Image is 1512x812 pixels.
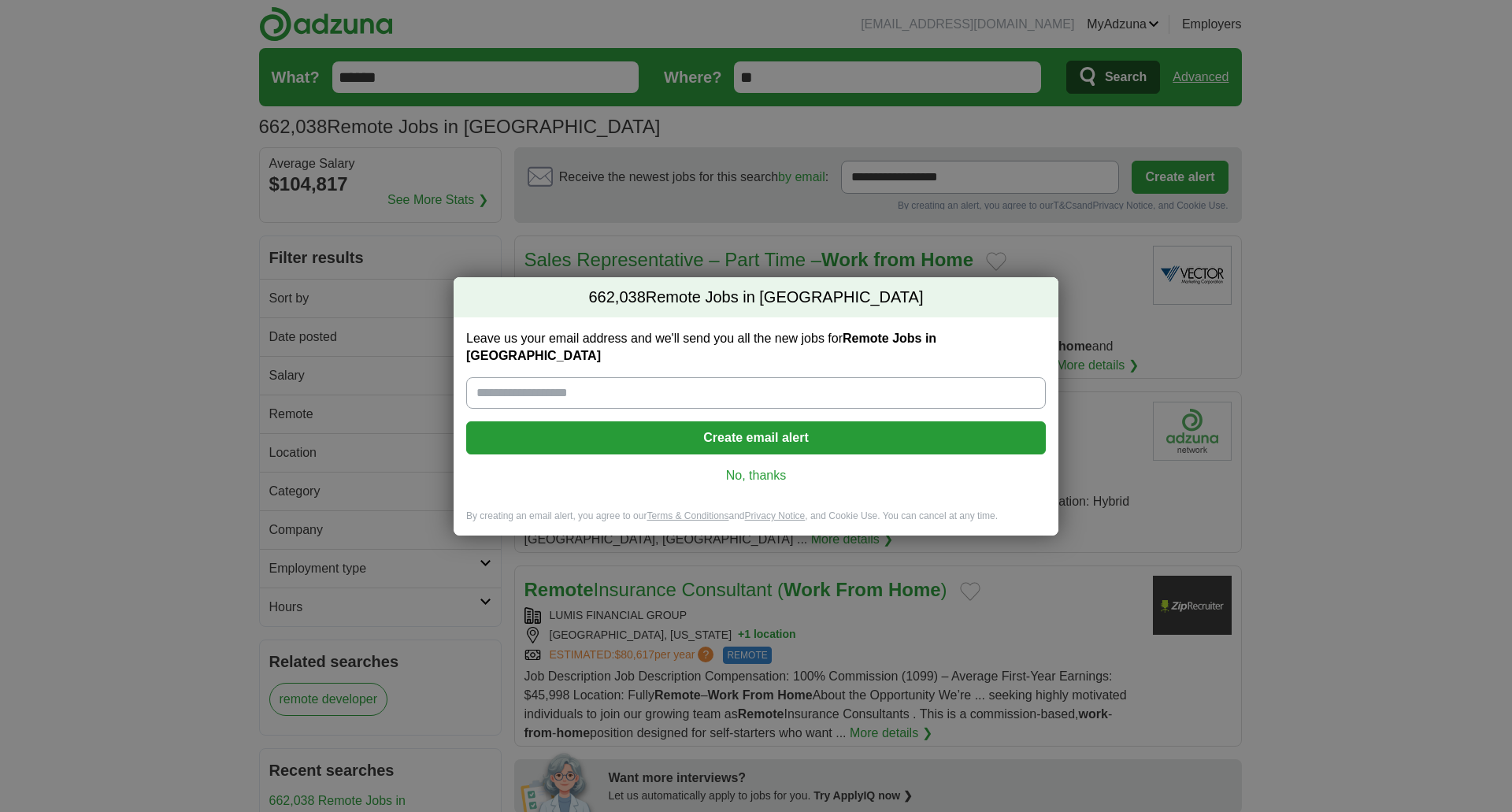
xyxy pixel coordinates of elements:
button: Create email alert [466,421,1046,454]
a: No, thanks [479,467,1033,484]
h2: Remote Jobs in [GEOGRAPHIC_DATA] [454,277,1058,318]
a: Privacy Notice [745,510,806,521]
label: Leave us your email address and we'll send you all the new jobs for [466,330,1046,365]
div: By creating an email alert, you agree to our and , and Cookie Use. You can cancel at any time. [454,510,1058,536]
a: Terms & Conditions [647,510,728,521]
span: 662,038 [589,287,646,309]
